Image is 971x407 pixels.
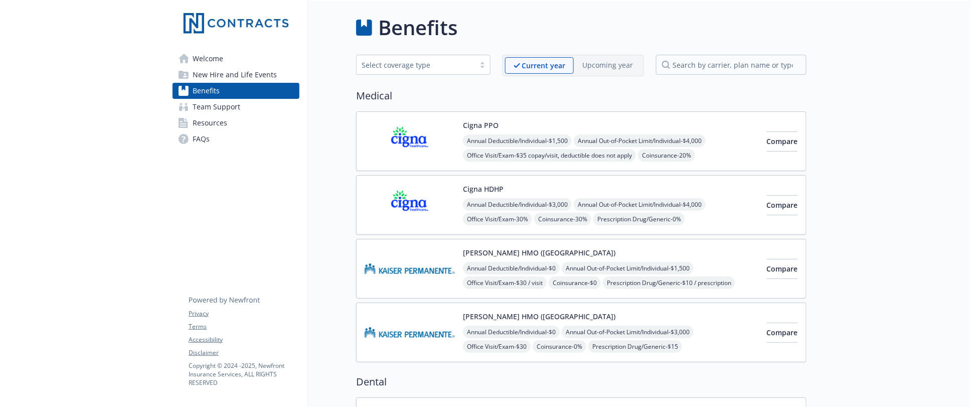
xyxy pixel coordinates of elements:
span: Compare [767,328,798,337]
span: Annual Deductible/Individual - $1,500 [463,134,572,147]
span: Benefits [193,83,220,99]
button: Compare [767,131,798,152]
span: Prescription Drug/Generic - $10 / prescription [603,277,735,289]
span: Office Visit/Exam - $30 [463,340,531,353]
span: Team Support [193,99,240,115]
p: Upcoming year [582,60,633,70]
span: Welcome [193,51,223,67]
a: Terms [189,322,299,331]
a: New Hire and Life Events [173,67,299,83]
img: CIGNA carrier logo [365,120,455,163]
span: Annual Out-of-Pocket Limit/Individual - $3,000 [562,326,694,338]
span: Compare [767,200,798,210]
button: Compare [767,259,798,279]
span: Annual Out-of-Pocket Limit/Individual - $4,000 [574,198,706,211]
button: Cigna HDHP [463,184,504,194]
span: Compare [767,137,798,146]
a: Disclaimer [189,348,299,357]
p: Current year [522,60,565,71]
div: Select coverage type [362,60,470,70]
h1: Benefits [378,13,457,43]
span: Coinsurance - $0 [549,277,601,289]
span: Annual Deductible/Individual - $0 [463,262,560,275]
img: Kaiser Permanente Insurance Company carrier logo [365,247,455,290]
h2: Dental [356,374,806,389]
button: [PERSON_NAME] HMO ([GEOGRAPHIC_DATA]) [463,311,615,322]
button: [PERSON_NAME] HMO ([GEOGRAPHIC_DATA]) [463,247,615,258]
a: Team Support [173,99,299,115]
button: Cigna PPO [463,120,499,130]
h2: Medical [356,88,806,103]
span: Coinsurance - 30% [534,213,591,225]
a: FAQs [173,131,299,147]
span: FAQs [193,131,210,147]
span: New Hire and Life Events [193,67,277,83]
span: Prescription Drug/Generic - $15 [588,340,682,353]
p: Copyright © 2024 - 2025 , Newfront Insurance Services, ALL RIGHTS RESERVED [189,361,299,387]
span: Resources [193,115,227,131]
span: Office Visit/Exam - $35 copay/visit, deductible does not apply [463,149,636,162]
span: Compare [767,264,798,274]
img: Kaiser Permanente of Washington carrier logo [365,311,455,354]
span: Upcoming year [574,57,641,74]
span: Prescription Drug/Generic - 0% [593,213,685,225]
span: Annual Out-of-Pocket Limit/Individual - $1,500 [562,262,694,275]
span: Annual Out-of-Pocket Limit/Individual - $4,000 [574,134,706,147]
button: Compare [767,323,798,343]
span: Office Visit/Exam - 30% [463,213,532,225]
a: Accessibility [189,335,299,344]
span: Annual Deductible/Individual - $0 [463,326,560,338]
span: Coinsurance - 20% [638,149,695,162]
button: Compare [767,195,798,215]
span: Coinsurance - 0% [533,340,586,353]
a: Privacy [189,309,299,318]
img: CIGNA carrier logo [365,184,455,226]
a: Welcome [173,51,299,67]
a: Resources [173,115,299,131]
span: Annual Deductible/Individual - $3,000 [463,198,572,211]
a: Benefits [173,83,299,99]
span: Office Visit/Exam - $30 / visit [463,277,547,289]
input: search by carrier, plan name or type [656,55,806,75]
